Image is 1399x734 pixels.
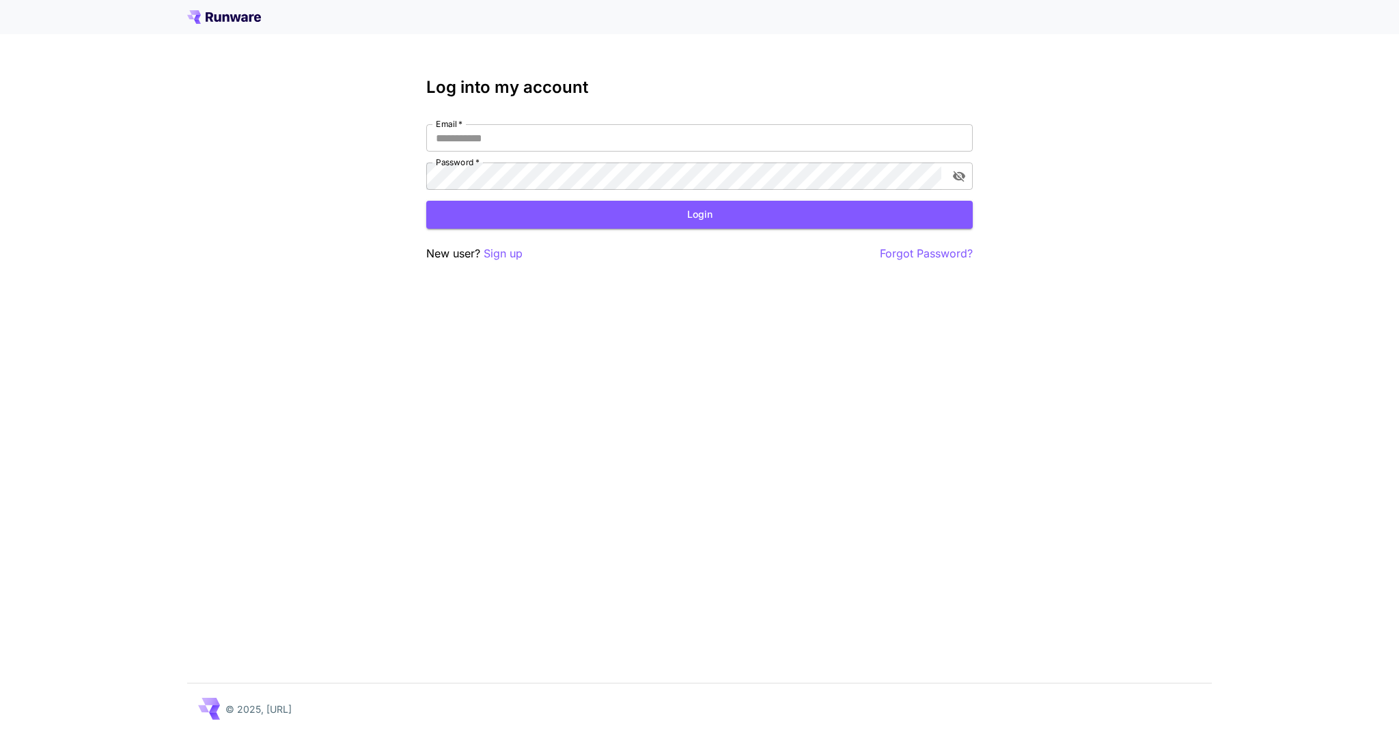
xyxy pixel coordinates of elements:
[426,201,973,229] button: Login
[436,118,462,130] label: Email
[947,164,971,188] button: toggle password visibility
[436,156,480,168] label: Password
[225,702,292,716] p: © 2025, [URL]
[484,245,523,262] button: Sign up
[426,78,973,97] h3: Log into my account
[426,245,523,262] p: New user?
[880,245,973,262] button: Forgot Password?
